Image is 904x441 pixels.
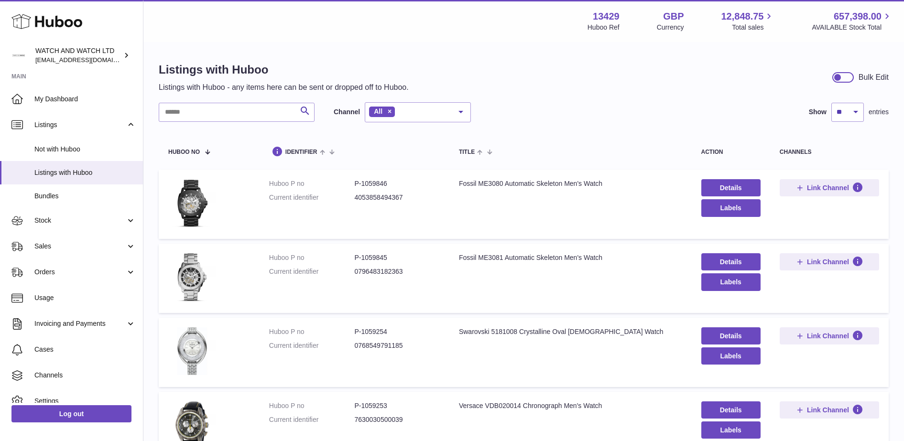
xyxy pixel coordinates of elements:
[809,108,827,117] label: Show
[701,327,761,344] a: Details
[168,327,216,375] img: Swarovski 5181008 Crystalline Oval Ladies Watch
[869,108,889,117] span: entries
[354,401,440,410] dd: P-1059253
[269,341,355,350] dt: Current identifier
[34,371,136,380] span: Channels
[593,10,620,23] strong: 13429
[780,179,879,196] button: Link Channel
[701,401,761,419] a: Details
[269,327,355,336] dt: Huboo P no
[269,253,355,262] dt: Huboo P no
[34,95,136,104] span: My Dashboard
[35,46,121,65] div: WATCH AND WATCH LTD
[285,149,317,155] span: identifier
[34,145,136,154] span: Not with Huboo
[11,405,131,422] a: Log out
[812,10,893,32] a: 657,398.00 AVAILABLE Stock Total
[34,168,136,177] span: Listings with Huboo
[159,82,409,93] p: Listings with Huboo - any items here can be sent or dropped off to Huboo.
[34,319,126,328] span: Invoicing and Payments
[168,149,200,155] span: Huboo no
[701,179,761,196] a: Details
[859,72,889,83] div: Bulk Edit
[34,397,136,406] span: Settings
[721,10,763,23] span: 12,848.75
[701,273,761,290] button: Labels
[168,179,216,227] img: Fossil ME3080 Automatic Skeleton Men's Watch
[812,23,893,32] span: AVAILABLE Stock Total
[459,401,682,410] div: Versace VDB020014 Chronograph Men's Watch
[459,179,682,188] div: Fossil ME3080 Automatic Skeleton Men's Watch
[780,253,879,270] button: Link Channel
[354,415,440,424] dd: 7630030500039
[35,56,141,64] span: [EMAIL_ADDRESS][DOMAIN_NAME]
[168,253,216,301] img: Fossil ME3081 Automatic Skeleton Men's Watch
[780,327,879,344] button: Link Channel
[459,327,682,336] div: Swarovski 5181008 Crystalline Oval [DEMOGRAPHIC_DATA] Watch
[588,23,620,32] div: Huboo Ref
[354,341,440,350] dd: 0768549791185
[701,347,761,365] button: Labels
[807,332,849,340] span: Link Channel
[334,108,360,117] label: Channel
[780,149,879,155] div: channels
[459,253,682,262] div: Fossil ME3081 Automatic Skeleton Men's Watch
[701,253,761,270] a: Details
[34,293,136,302] span: Usage
[732,23,774,32] span: Total sales
[663,10,684,23] strong: GBP
[657,23,684,32] div: Currency
[34,192,136,201] span: Bundles
[34,242,126,251] span: Sales
[354,267,440,276] dd: 0796483182363
[459,149,475,155] span: title
[11,48,26,63] img: internalAdmin-13429@internal.huboo.com
[374,108,382,115] span: All
[807,258,849,266] span: Link Channel
[721,10,774,32] a: 12,848.75 Total sales
[159,62,409,77] h1: Listings with Huboo
[269,193,355,202] dt: Current identifier
[34,120,126,129] span: Listings
[34,216,126,225] span: Stock
[354,193,440,202] dd: 4053858494367
[269,179,355,188] dt: Huboo P no
[807,406,849,414] span: Link Channel
[354,327,440,336] dd: P-1059254
[354,179,440,188] dd: P-1059846
[269,415,355,424] dt: Current identifier
[269,267,355,276] dt: Current identifier
[701,199,761,216] button: Labels
[701,421,761,439] button: Labels
[834,10,882,23] span: 657,398.00
[807,183,849,192] span: Link Channel
[354,253,440,262] dd: P-1059845
[34,345,136,354] span: Cases
[701,149,761,155] div: action
[780,401,879,419] button: Link Channel
[34,268,126,277] span: Orders
[269,401,355,410] dt: Huboo P no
